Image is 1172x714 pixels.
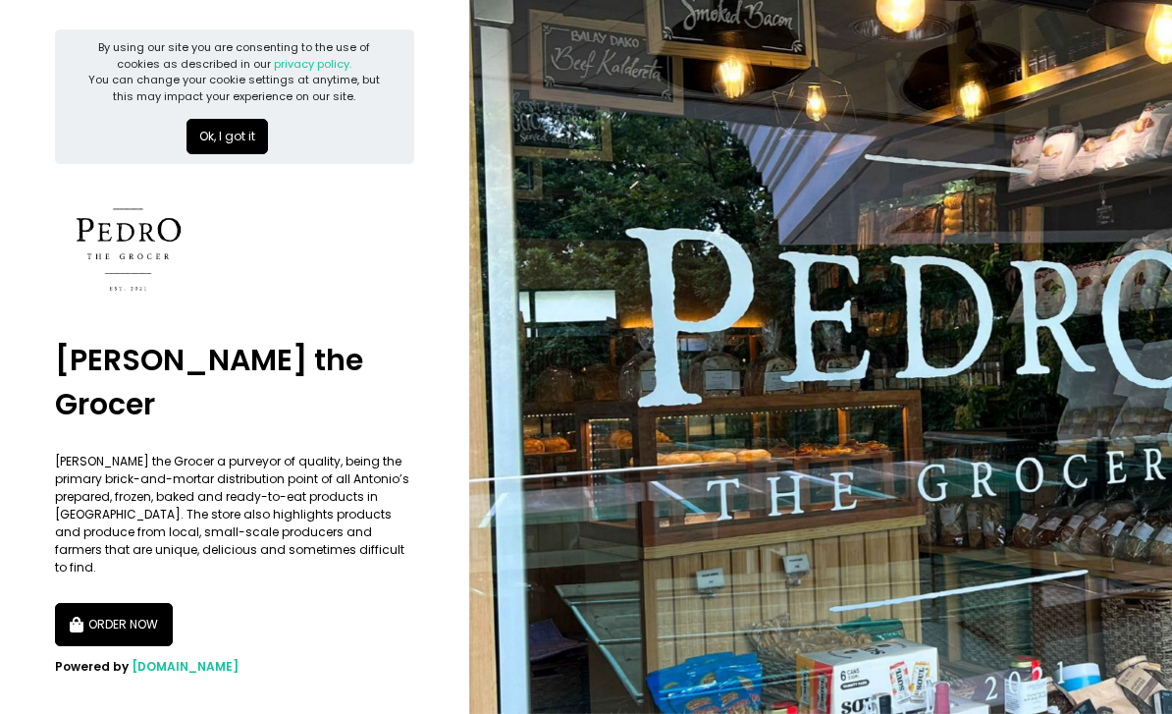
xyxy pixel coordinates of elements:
[274,56,351,72] a: privacy policy.
[85,39,384,104] div: By using our site you are consenting to the use of cookies as described in our You can change you...
[186,119,268,154] button: Ok, I got it
[55,453,414,577] div: [PERSON_NAME] the Grocer a purveyor of quality, being the primary brick-and-mortar distribution p...
[55,323,414,441] div: [PERSON_NAME] the Grocer
[132,658,239,675] a: [DOMAIN_NAME]
[55,603,173,646] button: ORDER NOW
[55,176,202,323] img: Pedro the Grocer
[55,658,414,676] div: Powered by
